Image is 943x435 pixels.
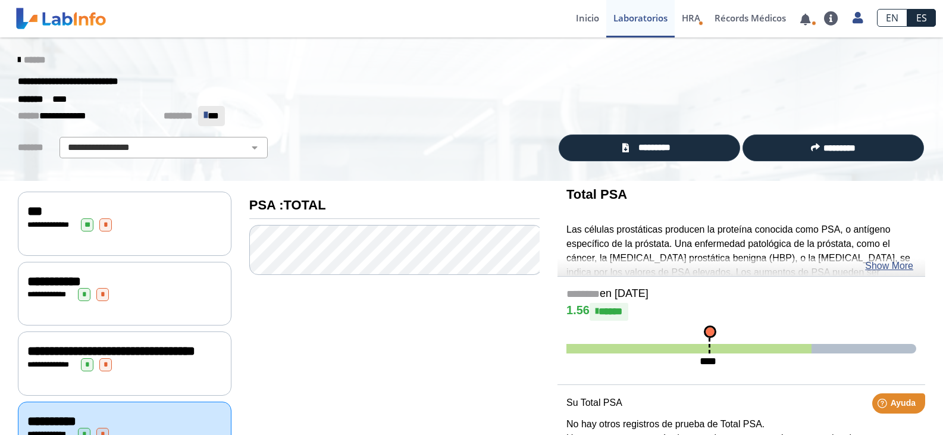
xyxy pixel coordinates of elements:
b: PSA :TOTAL [249,198,326,212]
h5: en [DATE] [566,287,916,301]
b: Total PSA [566,187,627,202]
span: HRA [682,12,700,24]
a: ES [907,9,936,27]
a: EN [877,9,907,27]
iframe: Help widget launcher [837,389,930,422]
p: Las células prostáticas producen la proteína conocida como PSA, o antígeno específico de la próst... [566,223,916,322]
a: Show More [865,259,913,273]
p: Su Total PSA [566,396,916,410]
h4: 1.56 [566,303,916,321]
